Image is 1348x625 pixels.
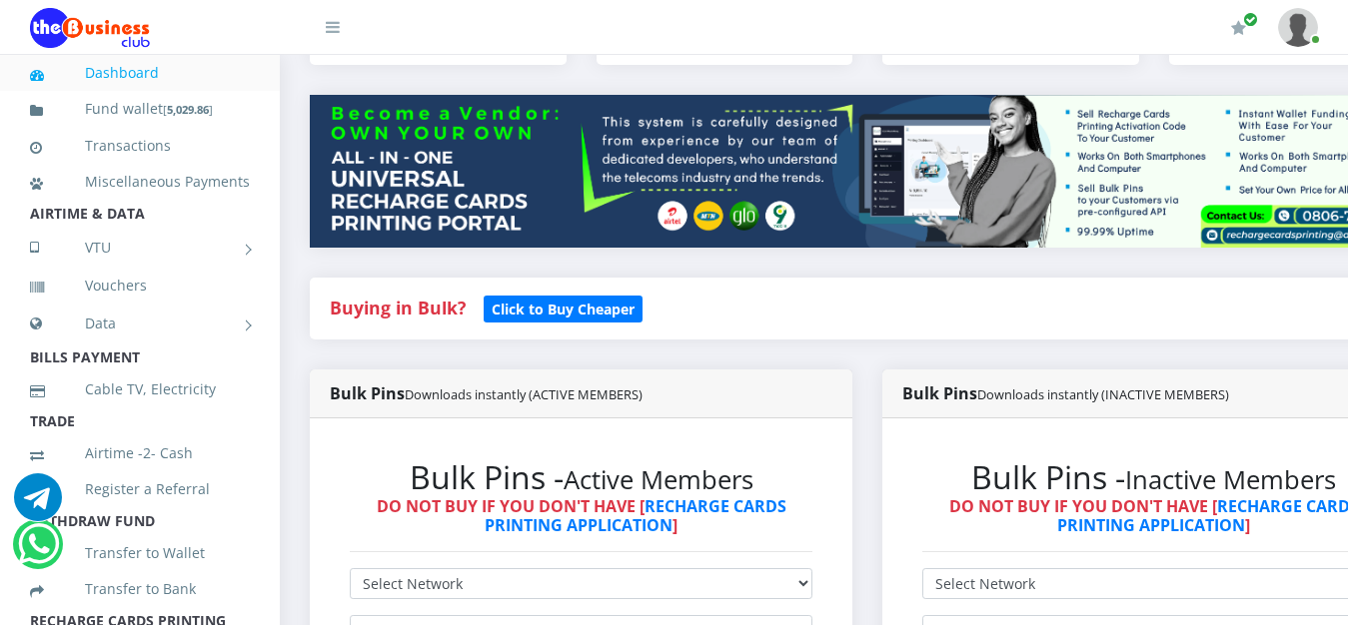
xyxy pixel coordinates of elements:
[484,296,643,319] a: Click to Buy Cheaper
[1125,462,1336,497] small: Inactive Members
[14,488,62,521] a: Chat for support
[902,382,1229,404] strong: Bulk Pins
[30,86,250,133] a: Fund wallet[5,029.86]
[330,296,466,319] strong: Buying in Bulk?
[30,466,250,512] a: Register a Referral
[492,300,635,318] b: Click to Buy Cheaper
[163,102,213,117] small: [ ]
[1231,20,1246,36] i: Renew/Upgrade Subscription
[30,263,250,309] a: Vouchers
[1278,8,1318,47] img: User
[405,385,643,403] small: Downloads instantly (ACTIVE MEMBERS)
[167,102,209,117] b: 5,029.86
[564,462,753,497] small: Active Members
[330,382,643,404] strong: Bulk Pins
[30,8,150,48] img: Logo
[30,123,250,169] a: Transactions
[30,430,250,476] a: Airtime -2- Cash
[977,385,1229,403] small: Downloads instantly (INACTIVE MEMBERS)
[377,495,786,536] strong: DO NOT BUY IF YOU DON'T HAVE [ ]
[30,299,250,348] a: Data
[30,50,250,96] a: Dashboard
[485,495,786,536] a: RECHARGE CARDS PRINTING APPLICATION
[18,535,59,568] a: Chat for support
[30,366,250,412] a: Cable TV, Electricity
[30,530,250,576] a: Transfer to Wallet
[1243,12,1258,27] span: Renew/Upgrade Subscription
[30,159,250,205] a: Miscellaneous Payments
[30,223,250,273] a: VTU
[30,566,250,612] a: Transfer to Bank
[350,458,812,496] h2: Bulk Pins -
